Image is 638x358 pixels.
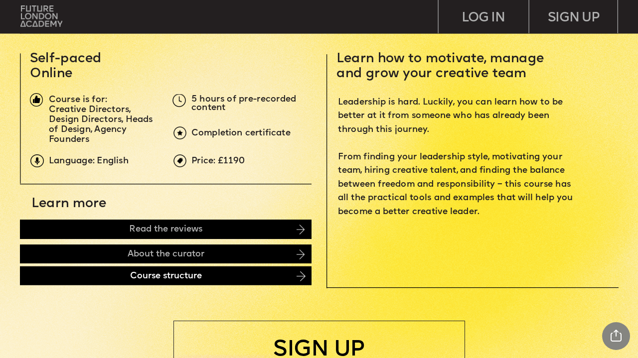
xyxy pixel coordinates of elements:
img: upload-bfdffa89-fac7-4f57-a443-c7c39906ba42.png [20,5,62,27]
img: image-1fa7eedb-a71f-428c-a033-33de134354ef.png [30,93,43,106]
span: 5 hours of pre-recorded content [191,95,299,113]
span: Course is for: [49,95,107,105]
span: Online [30,67,72,80]
span: Self-paced [30,52,102,65]
span: Language: English [49,156,129,166]
img: image-14cb1b2c-41b0-4782-8715-07bdb6bd2f06.png [297,225,305,235]
img: upload-9eb2eadd-7bf9-4b2b-b585-6dd8b9275b41.png [30,154,43,167]
span: Creative Directors, Design Directors, Heads of Design, Agency Founders [49,105,156,144]
img: upload-6b0d0326-a6ce-441c-aac1-c2ff159b353e.png [173,126,186,139]
span: Completion certificate [191,128,291,137]
span: Price: £1190 [191,156,245,166]
div: Share [602,322,630,350]
img: upload-969c61fd-ea08-4d05-af36-d273f2608f5e.png [173,154,186,167]
img: upload-5dcb7aea-3d7f-4093-a867-f0427182171d.png [172,94,185,107]
span: Learn more [31,197,106,210]
img: image-ebac62b4-e37e-4ca8-99fd-bb379c720805.png [297,271,306,281]
span: Learn how to motivate, manage and grow your creative team [336,52,548,80]
img: image-d430bf59-61f2-4e83-81f2-655be665a85d.png [297,249,305,259]
span: Leadership is hard. Luckily, you can learn how to be better at it from someone who has already be... [338,97,575,216]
